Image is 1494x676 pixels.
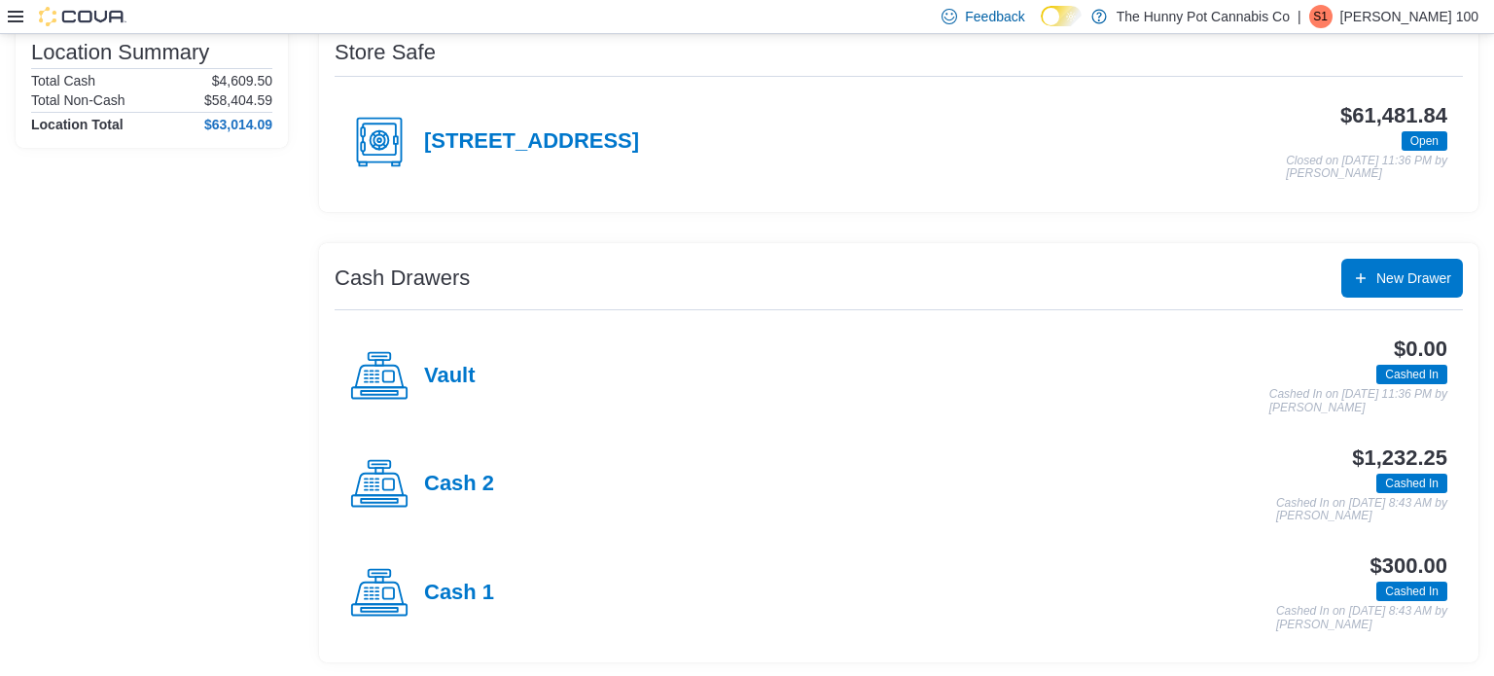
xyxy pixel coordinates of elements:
[1041,26,1042,27] span: Dark Mode
[335,41,436,64] h3: Store Safe
[204,92,272,108] p: $58,404.59
[1385,583,1439,600] span: Cashed In
[1341,259,1463,298] button: New Drawer
[1376,365,1447,384] span: Cashed In
[965,7,1024,26] span: Feedback
[31,41,209,64] h3: Location Summary
[1276,497,1447,523] p: Cashed In on [DATE] 8:43 AM by [PERSON_NAME]
[424,364,476,389] h4: Vault
[1402,131,1447,151] span: Open
[1340,5,1478,28] p: [PERSON_NAME] 100
[1370,554,1447,578] h3: $300.00
[424,581,494,606] h4: Cash 1
[1340,104,1447,127] h3: $61,481.84
[31,117,124,132] h4: Location Total
[1276,605,1447,631] p: Cashed In on [DATE] 8:43 AM by [PERSON_NAME]
[1385,366,1439,383] span: Cashed In
[204,117,272,132] h4: $63,014.09
[424,129,639,155] h4: [STREET_ADDRESS]
[1385,475,1439,492] span: Cashed In
[1376,582,1447,601] span: Cashed In
[31,92,125,108] h6: Total Non-Cash
[1376,268,1451,288] span: New Drawer
[1376,474,1447,493] span: Cashed In
[31,73,95,89] h6: Total Cash
[1410,132,1439,150] span: Open
[1117,5,1290,28] p: The Hunny Pot Cannabis Co
[1286,155,1447,181] p: Closed on [DATE] 11:36 PM by [PERSON_NAME]
[212,73,272,89] p: $4,609.50
[39,7,126,26] img: Cova
[1269,388,1447,414] p: Cashed In on [DATE] 11:36 PM by [PERSON_NAME]
[1298,5,1301,28] p: |
[1394,338,1447,361] h3: $0.00
[1352,446,1447,470] h3: $1,232.25
[424,472,494,497] h4: Cash 2
[335,267,470,290] h3: Cash Drawers
[1313,5,1328,28] span: S1
[1041,6,1082,26] input: Dark Mode
[1309,5,1333,28] div: Sarah 100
